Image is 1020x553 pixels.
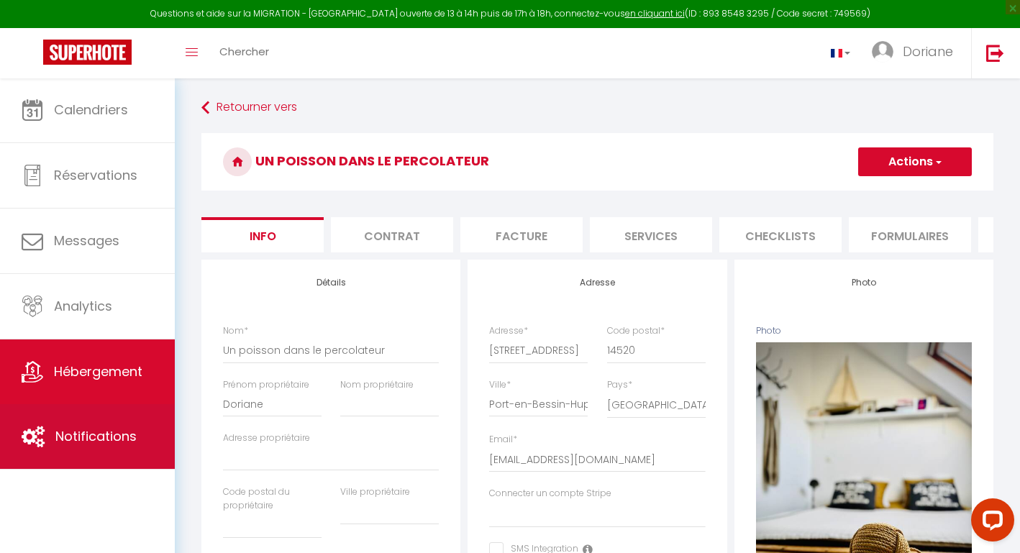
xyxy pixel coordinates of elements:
li: Info [201,217,324,252]
li: Services [590,217,712,252]
span: Messages [54,232,119,250]
label: Pays [607,378,632,392]
span: Calendriers [54,101,128,119]
span: Hébergement [54,362,142,380]
a: ... Doriane [861,28,971,78]
label: Prénom propriétaire [223,378,309,392]
label: Email [489,433,517,447]
span: Notifications [55,427,137,445]
label: Ville [489,378,511,392]
span: Chercher [219,44,269,59]
label: Photo [756,324,781,338]
label: Adresse propriétaire [223,431,310,445]
a: Retourner vers [201,95,993,121]
span: Réservations [54,166,137,184]
img: ... [872,41,893,63]
li: Checklists [719,217,842,252]
button: Actions [858,147,972,176]
label: Nom [223,324,248,338]
h4: Détails [223,278,439,288]
h4: Photo [756,278,972,288]
label: Adresse [489,324,528,338]
button: Supprimer [829,476,898,498]
label: Ville propriétaire [340,485,410,499]
li: Contrat [331,217,453,252]
label: Code postal [607,324,665,338]
label: Code postal du propriétaire [223,485,322,513]
iframe: LiveChat chat widget [960,493,1020,553]
label: Nom propriétaire [340,378,414,392]
li: Facture [460,217,583,252]
li: Formulaires [849,217,971,252]
h3: Un poisson dans le percolateur [201,133,993,191]
img: logout [986,44,1004,62]
span: Analytics [54,297,112,315]
a: Chercher [209,28,280,78]
img: Super Booking [43,40,132,65]
h4: Adresse [489,278,705,288]
label: Connecter un compte Stripe [489,487,611,501]
span: Doriane [903,42,953,60]
a: en cliquant ici [625,7,685,19]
